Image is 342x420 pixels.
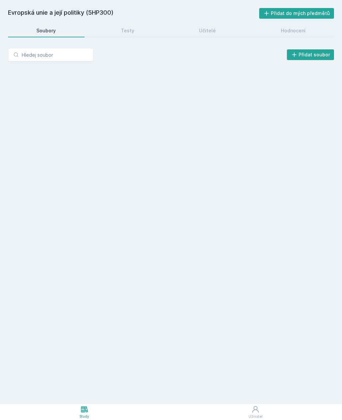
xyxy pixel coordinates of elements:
button: Přidat do mých předmětů [259,8,334,19]
button: Přidat soubor [287,49,334,60]
div: Study [79,414,89,419]
div: Testy [121,27,134,34]
div: Soubory [36,27,56,34]
div: Uživatel [248,414,263,419]
a: Soubory [8,24,84,37]
input: Hledej soubor [8,48,94,61]
a: Hodnocení [252,24,334,37]
div: Hodnocení [281,27,306,34]
a: Testy [93,24,163,37]
h2: Evropská unie a její politiky (5HP300) [8,8,259,19]
div: Učitelé [199,27,216,34]
a: Učitelé [171,24,244,37]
